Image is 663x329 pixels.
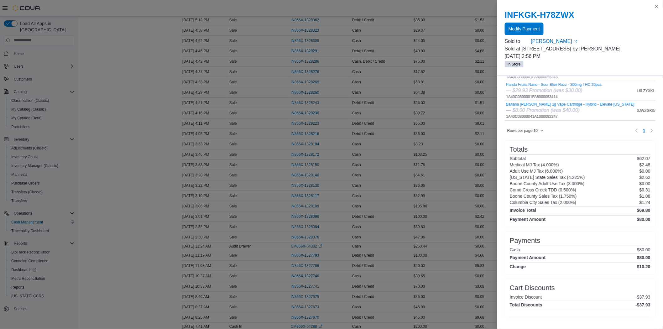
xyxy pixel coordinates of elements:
h6: Boone County Adult Use Tax (3.000%) [510,181,585,186]
h6: Medical MJ Tax (4.000%) [510,162,559,167]
h3: Totals [510,146,528,153]
h4: Change [510,264,526,269]
h4: Invoice Total [510,208,536,213]
h6: [US_STATE] State Sales Tax (4.225%) [510,175,585,180]
h4: Total Discounts [510,302,542,307]
p: $1.24 [640,200,650,205]
h4: $80.00 [637,217,650,222]
h6: Columbia City Sales Tax (2.000%) [510,200,576,205]
svg: External link [573,40,577,44]
h2: INFKGK-H78ZWX [505,10,655,20]
nav: Pagination for table: MemoryTable from EuiInMemoryTable [633,126,655,136]
h4: $10.20 [637,264,650,269]
ul: Pagination for table: MemoryTable from EuiInMemoryTable [640,126,648,136]
p: $0.31 [640,187,650,192]
span: L6LZYXKL [637,88,655,93]
span: 0JWZGK0A [637,108,657,113]
button: Modify Payment [505,23,544,35]
span: In Store [505,61,524,67]
button: Next page [648,127,655,134]
button: Previous page [633,127,640,134]
span: In Store [508,61,521,67]
h6: Cash [510,247,520,252]
h3: Payments [510,237,540,244]
p: $2.48 [640,162,650,167]
p: Sold at [STREET_ADDRESS] by [PERSON_NAME] [505,45,655,53]
p: $1.08 [640,194,650,199]
h4: -$37.93 [636,302,650,307]
p: $0.00 [640,181,650,186]
button: Page 1 of 1 [640,126,648,136]
p: $80.00 [637,247,650,252]
span: Rows per page : 10 [507,128,538,133]
div: — $8.00 Promotion (was $40.00) [506,107,634,114]
button: Close this dialog [653,3,660,10]
h6: Boone County Sales Tax (1.750%) [510,194,577,199]
button: Banana [PERSON_NAME] 1g Vape Cartridge - Hybrid - Elevate [US_STATE] [506,102,634,107]
p: $62.07 [637,156,650,161]
p: $2.62 [640,175,650,180]
p: [DATE] 2:56 PM [505,53,655,60]
div: — $29.93 Promotion (was $30.00) [506,87,603,94]
h4: $80.00 [637,255,650,260]
div: 1A40C03000041A1000092247 [506,102,634,119]
button: Rows per page:10 [505,127,546,134]
h4: Payment Amount [510,217,546,222]
h6: Subtotal [510,156,526,161]
h4: $69.80 [637,208,650,213]
div: 1A40C0300001FA8000053414 [506,82,603,99]
h6: Adult Use MJ Tax (6.000%) [510,169,563,174]
p: -$37.93 [636,295,650,300]
a: [PERSON_NAME]External link [531,38,656,45]
button: Panda Fruits Nano - Sour Blue Razz - 300mg THC 20pcs. [506,82,603,87]
span: Modify Payment [509,26,540,32]
h6: Como Cross Creek TDD (0.500%) [510,187,576,192]
p: $0.00 [640,169,650,174]
div: Sold to [505,38,530,45]
span: 1 [643,128,645,134]
h4: Payment Amount [510,255,546,260]
h6: Invoice Discount [510,295,542,300]
h3: Cart Discounts [510,284,555,292]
